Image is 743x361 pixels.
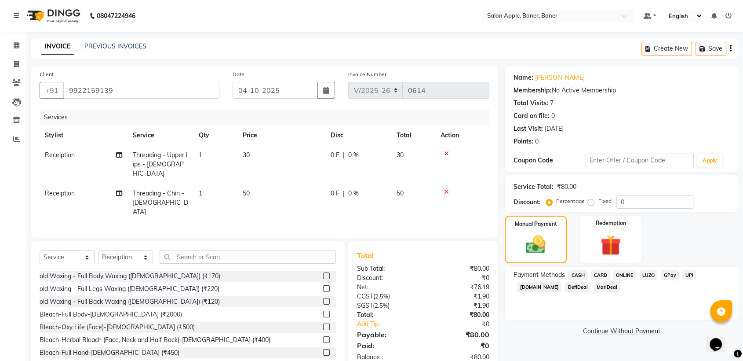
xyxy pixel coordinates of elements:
[343,189,345,198] span: |
[193,125,237,145] th: Qty
[348,189,359,198] span: 0 %
[514,73,533,82] div: Name:
[41,39,74,55] a: INVOICE
[423,340,496,351] div: ₹0
[506,327,737,336] a: Continue Without Payment
[243,189,250,197] span: 50
[514,270,565,280] span: Payment Methods
[45,189,75,197] span: Receiption
[350,292,423,301] div: ( )
[325,125,391,145] th: Disc
[357,251,377,260] span: Total
[350,264,423,273] div: Sub Total:
[350,320,435,329] a: Add Tip
[350,329,423,340] div: Payable:
[348,70,386,78] label: Invoice Number
[350,340,423,351] div: Paid:
[348,151,359,160] span: 0 %
[551,111,555,121] div: 0
[243,151,250,159] span: 30
[557,182,576,192] div: ₹80.00
[40,335,270,345] div: Bleach-Herbal Bleach (Face, Neck and Half Back)-[DEMOGRAPHIC_DATA] (₹400)
[40,310,182,319] div: Bleach-Full Body-[DEMOGRAPHIC_DATA] (₹2000)
[514,198,541,207] div: Discount:
[595,219,626,227] label: Redemption
[375,293,388,300] span: 2.5%
[661,270,679,280] span: GPay
[682,270,696,280] span: UPI
[375,302,388,309] span: 2.5%
[514,137,533,146] div: Points:
[133,189,188,216] span: Threading - Chin - [DEMOGRAPHIC_DATA]
[350,273,423,283] div: Discount:
[514,99,548,108] div: Total Visits:
[357,292,373,300] span: CGST
[40,323,195,332] div: Bleach-Oxy Life (Face)-[DEMOGRAPHIC_DATA] (₹500)
[63,82,219,99] input: Search by Name/Mobile/Email/Code
[550,99,554,108] div: 7
[515,220,557,228] label: Manual Payment
[397,151,404,159] span: 30
[514,124,543,133] div: Last Visit:
[514,86,552,95] div: Membership:
[237,125,325,145] th: Price
[423,301,496,310] div: ₹1.90
[350,301,423,310] div: ( )
[423,292,496,301] div: ₹1.90
[40,284,219,294] div: old Waxing - Full Legs Waxing ([DEMOGRAPHIC_DATA]) (₹220)
[45,151,75,159] span: Receiption
[391,125,435,145] th: Total
[514,86,730,95] div: No Active Membership
[545,124,564,133] div: [DATE]
[697,154,722,167] button: Apply
[133,151,187,177] span: Threading - Upper lips - [DEMOGRAPHIC_DATA]
[84,42,146,50] a: PREVIOUS INVOICES
[598,197,611,205] label: Fixed
[594,232,627,258] img: _gift.svg
[397,189,404,197] span: 50
[199,189,202,197] span: 1
[343,151,345,160] span: |
[350,310,423,320] div: Total:
[423,283,496,292] div: ₹76.19
[40,272,220,281] div: old Waxing - Full Body Waxing ([DEMOGRAPHIC_DATA]) (₹170)
[435,125,489,145] th: Action
[357,302,373,309] span: SGST
[423,273,496,283] div: ₹0
[535,73,584,82] a: [PERSON_NAME]
[331,151,339,160] span: 0 F
[423,264,496,273] div: ₹80.00
[423,329,496,340] div: ₹80.00
[40,297,220,306] div: old Waxing - Full Back Waxing ([DEMOGRAPHIC_DATA]) (₹120)
[97,4,135,28] b: 08047224946
[514,111,550,121] div: Card on file:
[233,70,244,78] label: Date
[586,154,694,167] input: Enter Offer / Coupon Code
[40,70,54,78] label: Client
[640,270,658,280] span: LUZO
[22,4,83,28] img: logo
[514,182,554,192] div: Service Total:
[40,109,496,125] div: Services
[556,197,584,205] label: Percentage
[613,270,636,280] span: ONLINE
[535,137,539,146] div: 0
[435,320,496,329] div: ₹0
[706,326,734,352] iframe: chat widget
[520,233,551,256] img: _cash.svg
[565,282,590,292] span: DefiDeal
[696,42,726,55] button: Save
[517,282,561,292] span: [DOMAIN_NAME]
[423,310,496,320] div: ₹80.00
[514,156,586,165] div: Coupon Code
[594,282,620,292] span: MariDeal
[199,151,202,159] span: 1
[641,42,692,55] button: Create New
[127,125,193,145] th: Service
[160,250,336,264] input: Search or Scan
[40,348,179,357] div: Bleach-Full Hand-[DEMOGRAPHIC_DATA] (₹450)
[40,125,127,145] th: Stylist
[568,270,587,280] span: CASH
[40,82,64,99] button: +91
[350,283,423,292] div: Net:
